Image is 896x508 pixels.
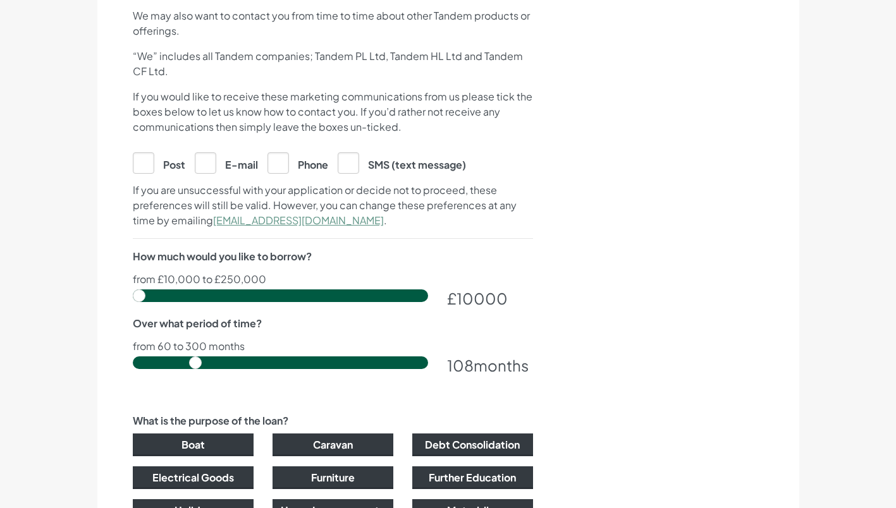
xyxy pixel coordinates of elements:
[267,152,328,172] label: Phone
[447,354,533,377] div: months
[133,249,312,264] label: How much would you like to borrow?
[133,49,533,79] p: “We” includes all Tandem companies; Tandem PL Ltd, Tandem HL Ltd and Tandem CF Ltd.
[195,152,258,172] label: E-mail
[273,433,393,456] button: Caravan
[133,466,254,489] button: Electrical Goods
[412,466,533,489] button: Further Education
[133,413,288,428] label: What is the purpose of the loan?
[447,287,533,310] div: £
[133,341,533,351] p: from 60 to 300 months
[133,433,254,456] button: Boat
[133,152,185,172] label: Post
[133,274,533,284] p: from £10,000 to £250,000
[133,89,533,135] p: If you would like to receive these marketing communications from us please tick the boxes below t...
[133,183,533,228] p: If you are unsuccessful with your application or decide not to proceed, these preferences will st...
[133,8,533,39] p: We may also want to contact you from time to time about other Tandem products or offerings.
[447,356,474,375] span: 108
[213,214,384,227] a: [EMAIL_ADDRESS][DOMAIN_NAME]
[338,152,466,172] label: SMS (text message)
[133,316,262,331] label: Over what period of time?
[457,289,508,308] span: 10000
[273,466,393,489] button: Furniture
[412,433,533,456] button: Debt Consolidation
